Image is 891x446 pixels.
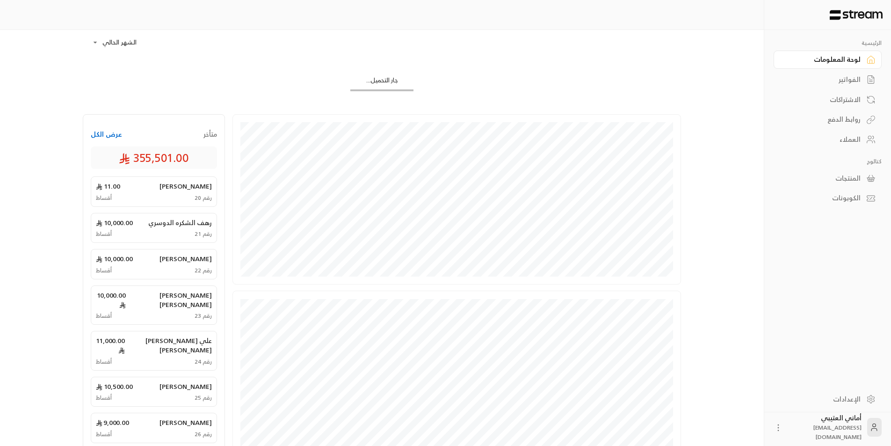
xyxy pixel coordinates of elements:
[195,358,212,366] span: رقم 24
[119,150,189,165] span: 355,501.00
[350,76,413,89] div: جار التحميل...
[785,395,861,404] div: الإعدادات
[159,182,212,191] span: [PERSON_NAME]
[829,10,884,20] img: Logo
[96,254,133,263] span: 10,000.00
[813,423,862,442] span: [EMAIL_ADDRESS][DOMAIN_NAME]
[774,51,882,69] a: لوحة المعلومات
[125,336,212,355] span: علي [PERSON_NAME] [PERSON_NAME]
[774,158,882,165] p: كتالوج
[785,75,861,84] div: الفواتير
[159,418,212,427] span: [PERSON_NAME]
[96,312,112,320] span: أقساط
[195,194,212,202] span: رقم 20
[785,55,861,64] div: لوحة المعلومات
[96,182,120,191] span: 11.00
[96,418,129,427] span: 9,000.00
[195,267,212,274] span: رقم 22
[195,312,212,320] span: رقم 23
[96,431,112,438] span: أقساط
[203,130,217,139] span: متأخر
[774,90,882,109] a: الاشتراكات
[159,254,212,263] span: [PERSON_NAME]
[96,230,112,238] span: أقساط
[774,390,882,408] a: الإعدادات
[195,230,212,238] span: رقم 21
[96,291,126,309] span: 10,000.00
[96,194,112,202] span: أقساط
[785,95,861,104] div: الاشتراكات
[789,413,862,441] div: أماني العتيبي
[96,358,112,366] span: أقساط
[774,169,882,187] a: المنتجات
[195,431,212,438] span: رقم 26
[96,267,112,274] span: أقساط
[87,30,158,55] div: الشهر الحالي
[785,115,861,124] div: روابط الدفع
[785,193,861,203] div: الكوبونات
[159,382,212,391] span: [PERSON_NAME]
[148,218,212,227] span: رهف الشكره الدوسري
[774,110,882,129] a: روابط الدفع
[785,135,861,144] div: العملاء
[785,174,861,183] div: المنتجات
[96,336,125,355] span: 11,000.00
[774,189,882,207] a: الكوبونات
[774,131,882,149] a: العملاء
[96,394,112,402] span: أقساط
[774,71,882,89] a: الفواتير
[96,218,133,227] span: 10,000.00
[96,382,133,391] span: 10,500.00
[195,394,212,402] span: رقم 25
[91,130,122,139] button: عرض الكل
[774,39,882,47] p: الرئيسية
[126,291,212,309] span: [PERSON_NAME] [PERSON_NAME]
